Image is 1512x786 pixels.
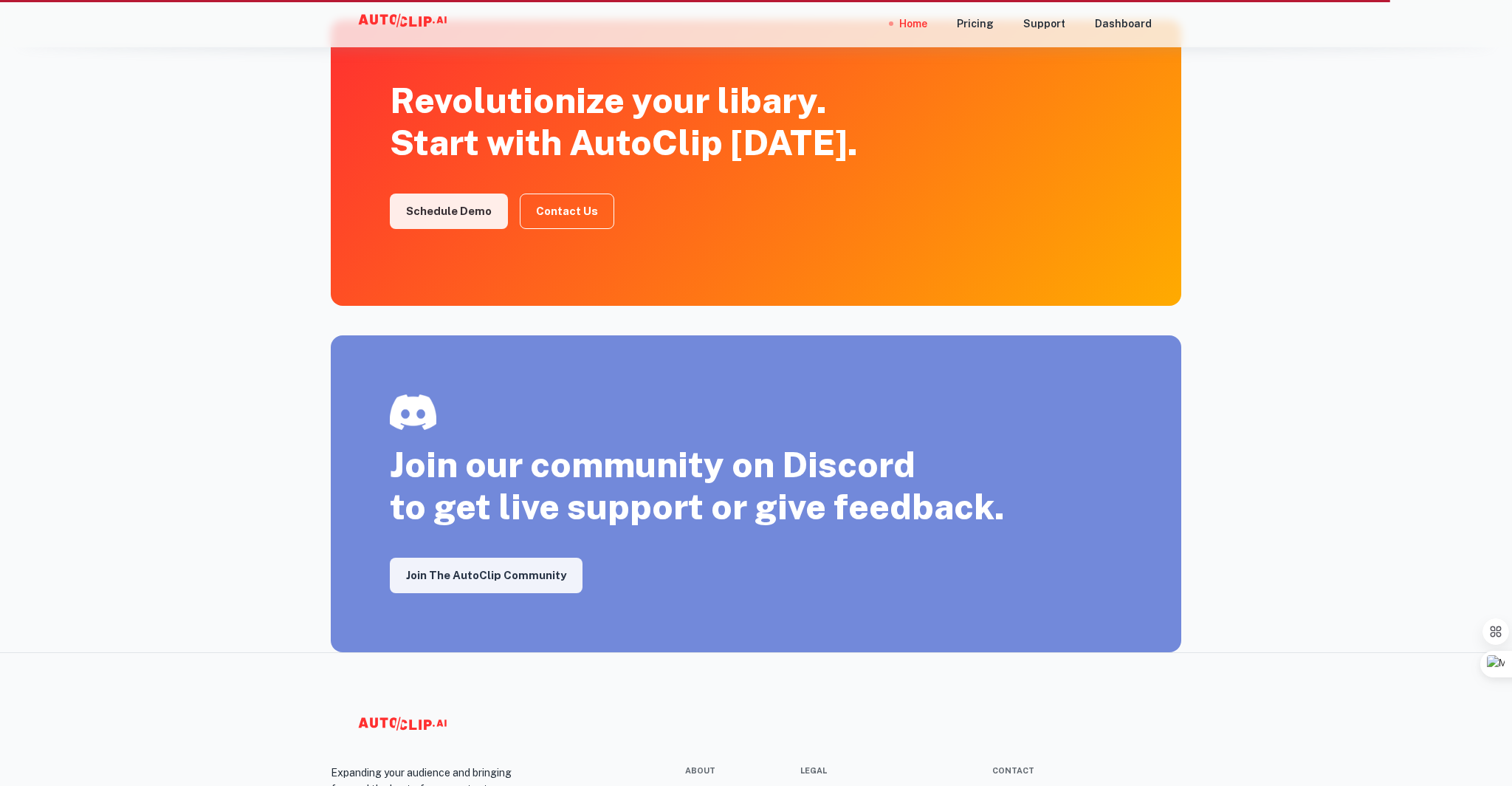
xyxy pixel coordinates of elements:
div: About [685,765,715,777]
a: Join the AutoClip Community [390,558,583,593]
div: Legal [800,765,827,777]
a: Schedule Demo [390,194,508,229]
a: Contact Us [520,194,614,229]
div: Join our community on Discord to get live support or give feedback. [390,394,1005,528]
div: Contact [992,765,1034,777]
img: discord.png [390,394,436,430]
div: Revolutionize your libary. Start with AutoClip [DATE]. [390,79,858,164]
